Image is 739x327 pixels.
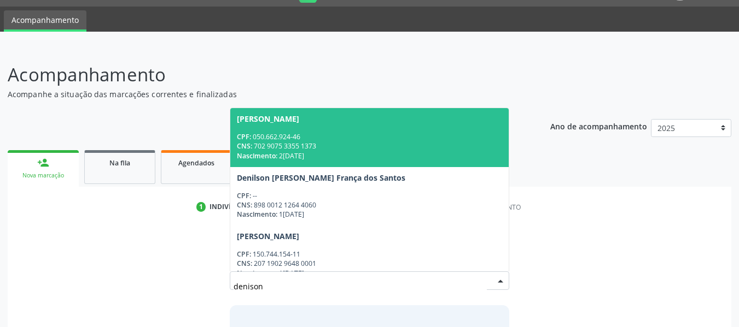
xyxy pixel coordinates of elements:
[8,61,514,88] p: Acompanhamento
[234,275,487,297] input: Busque por nome, CNS ou CPF
[178,158,214,168] span: Agendados
[237,191,503,200] div: --
[196,202,206,212] div: 1
[237,141,503,151] div: 702 9075 3355 1373
[237,151,503,160] div: 2[DATE]
[550,119,647,133] p: Ano de acompanhamento
[15,171,71,180] div: Nova marcação
[4,10,86,32] a: Acompanhamento
[210,202,246,212] div: Indivíduo
[237,132,251,141] span: CPF:
[37,157,49,169] div: person_add
[237,269,277,278] span: Nascimento:
[237,259,503,268] div: 207 1902 9648 0001
[237,132,503,141] div: 050.662.924-46
[237,141,252,151] span: CNS:
[237,200,503,210] div: 898 0012 1264 4060
[237,200,252,210] span: CNS:
[8,88,514,100] p: Acompanhe a situação das marcações correntes e finalizadas
[237,259,252,268] span: CNS:
[237,249,503,259] div: 150.744.154-11
[237,210,503,219] div: 1[DATE]
[237,174,405,182] div: Denilson [PERSON_NAME] França dos Santos
[237,249,251,259] span: CPF:
[109,158,130,168] span: Na fila
[237,115,299,123] div: [PERSON_NAME]
[237,210,277,219] span: Nascimento:
[237,191,251,200] span: CPF:
[237,232,299,241] div: [PERSON_NAME]
[237,151,277,160] span: Nascimento:
[237,269,503,278] div: 1[DATE]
